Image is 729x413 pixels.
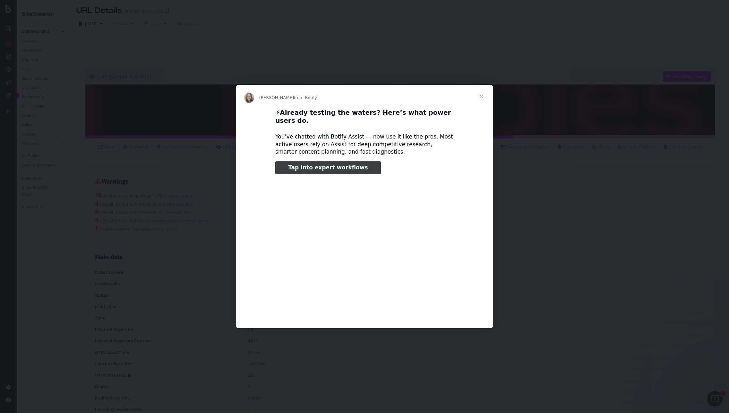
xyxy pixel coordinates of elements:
[244,93,254,103] img: Profile image for Colleen
[231,180,498,314] video: Play video
[294,95,317,100] span: from Botify
[288,164,368,171] span: Tap into expert workflows
[275,109,451,124] b: Already testing the waters? Here’s what power users do.
[275,108,454,128] h2: ⚡
[470,85,493,108] span: Close
[259,95,294,100] span: [PERSON_NAME]
[275,133,454,156] div: You’ve chatted with Botify Assist — now use it like the pros. Most active users rely on Assist fo...
[275,161,381,174] a: Tap into expert workflows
